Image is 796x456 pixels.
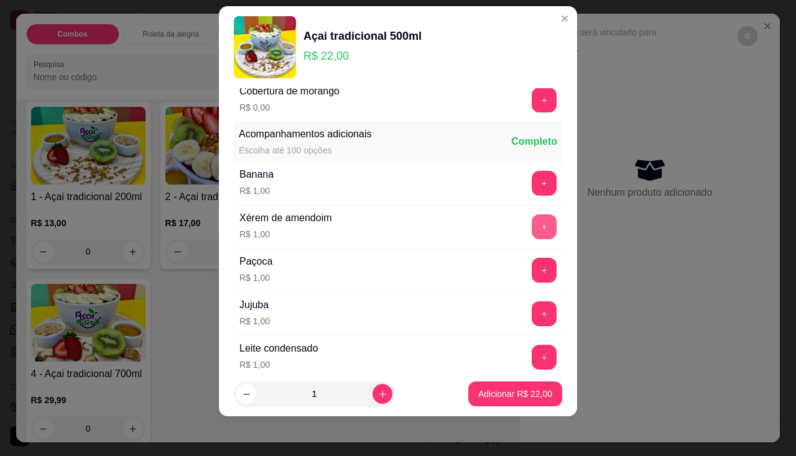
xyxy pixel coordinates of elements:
div: Xérem de amendoim [239,211,332,226]
p: R$ 1,00 [239,185,274,197]
button: Adicionar R$ 22,00 [468,381,562,406]
button: add [532,345,557,370]
button: increase-product-quantity [373,384,392,404]
div: Banana [239,167,274,182]
p: Adicionar R$ 22,00 [478,388,552,400]
div: Jujuba [239,298,270,312]
div: Paçoca [239,254,272,269]
p: R$ 1,00 [239,228,332,240]
p: R$ 1,00 [239,271,272,284]
img: product-image [234,16,296,78]
button: add [532,258,557,283]
p: R$ 1,00 [239,358,318,371]
div: Cobertura de morango [239,84,340,99]
p: R$ 0,00 [239,101,340,114]
div: Acompanhamentos adicionais [239,127,371,142]
button: Close [555,9,575,29]
button: add [532,214,557,239]
div: Completo [511,134,557,149]
button: add [532,171,557,196]
button: add [532,301,557,326]
div: Açai tradicional 500ml [303,27,422,45]
p: R$ 1,00 [239,315,270,327]
button: add [532,88,557,112]
div: Escolha até 100 opções [239,144,371,157]
p: R$ 22,00 [303,47,422,65]
button: decrease-product-quantity [236,384,256,404]
div: Leite condensado [239,341,318,356]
